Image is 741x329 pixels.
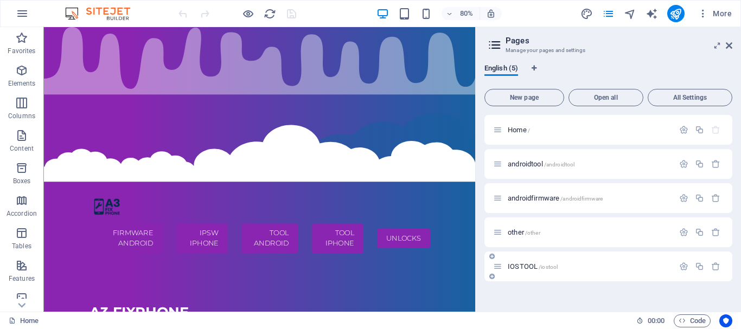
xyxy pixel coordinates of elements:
[62,7,144,20] img: Editor Logo
[693,5,736,22] button: More
[508,194,603,202] span: androidfirmware
[655,317,657,325] span: :
[648,314,665,327] span: 00 00
[648,89,732,106] button: All Settings
[573,94,638,101] span: Open all
[504,263,674,270] div: IOSTOOL/iostool
[508,228,540,236] span: other
[679,193,688,203] div: Settings
[508,262,558,270] span: IOSTOOL
[508,126,530,134] span: Click to open page
[695,228,704,237] div: Duplicate
[504,195,674,202] div: androidfirmware/androidfirmware
[489,94,559,101] span: New page
[695,125,704,134] div: Duplicate
[525,230,540,236] span: /other
[504,126,674,133] div: Home/
[636,314,665,327] h6: Session time
[679,125,688,134] div: Settings
[646,7,659,20] button: text_generator
[9,314,39,327] a: Click to cancel selection. Double-click to open Pages
[10,144,34,153] p: Content
[679,262,688,271] div: Settings
[711,125,720,134] div: The startpage cannot be deleted
[695,193,704,203] div: Duplicate
[695,262,704,271] div: Duplicate
[506,46,711,55] h3: Manage your pages and settings
[241,7,254,20] button: Click here to leave preview mode and continue editing
[711,228,720,237] div: Remove
[539,264,558,270] span: /iostool
[504,160,674,167] div: androidtool/androidtool
[484,62,518,77] span: English (5)
[8,47,35,55] p: Favorites
[528,127,530,133] span: /
[506,36,732,46] h2: Pages
[264,8,276,20] i: Reload page
[8,112,35,120] p: Columns
[484,89,564,106] button: New page
[719,314,732,327] button: Usercentrics
[9,274,35,283] p: Features
[568,89,643,106] button: Open all
[508,160,574,168] span: androidtool
[544,162,575,167] span: /androidtool
[602,8,615,20] i: Pages (Ctrl+Alt+S)
[674,314,711,327] button: Code
[602,7,615,20] button: pages
[624,7,637,20] button: navigator
[560,196,603,202] span: /androidfirmware
[653,94,727,101] span: All Settings
[263,7,276,20] button: reload
[646,8,658,20] i: AI Writer
[13,177,31,185] p: Boxes
[484,64,732,85] div: Language Tabs
[504,229,674,236] div: other/other
[711,159,720,169] div: Remove
[7,209,37,218] p: Accordion
[12,242,31,250] p: Tables
[486,9,496,18] i: On resize automatically adjust zoom level to fit chosen device.
[679,159,688,169] div: Settings
[442,7,480,20] button: 80%
[711,193,720,203] div: Remove
[679,228,688,237] div: Settings
[695,159,704,169] div: Duplicate
[667,5,685,22] button: publish
[580,7,593,20] button: design
[8,79,36,88] p: Elements
[698,8,732,19] span: More
[679,314,706,327] span: Code
[458,7,475,20] h6: 80%
[624,8,636,20] i: Navigator
[711,262,720,271] div: Remove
